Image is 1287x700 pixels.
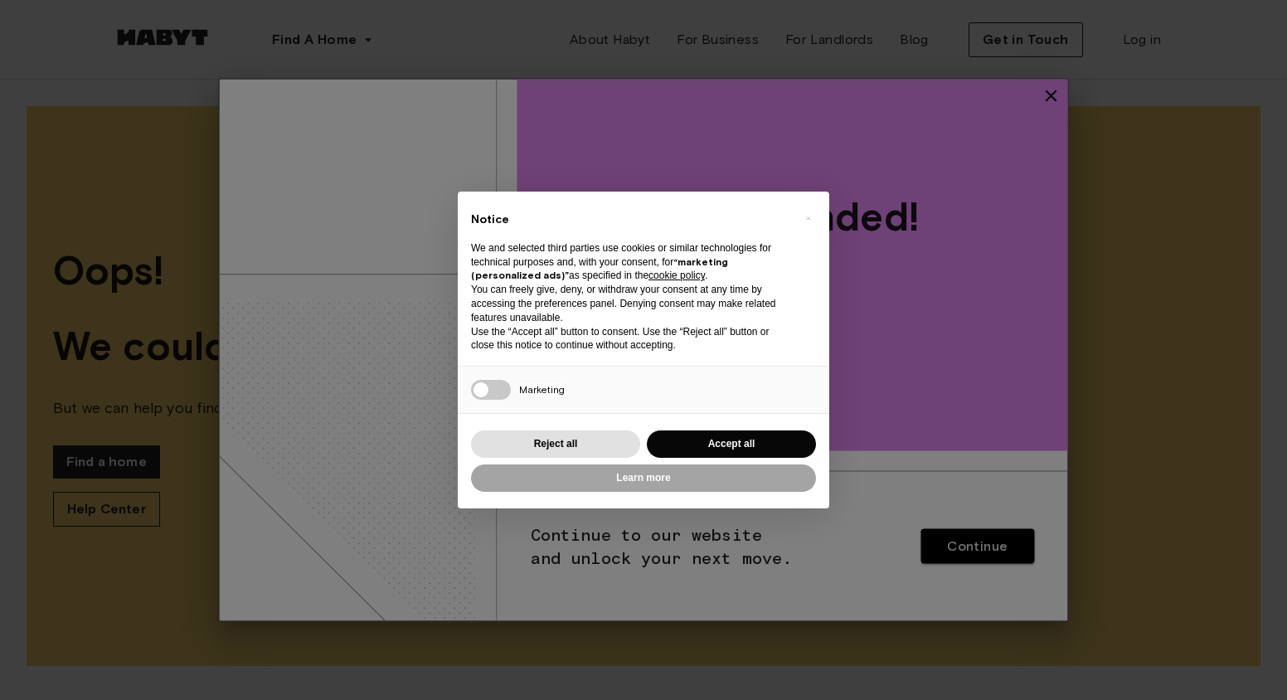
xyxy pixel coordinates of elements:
[471,283,789,324] p: You can freely give, deny, or withdraw your consent at any time by accessing the preferences pane...
[471,430,640,458] button: Reject all
[471,255,728,282] strong: “marketing (personalized ads)”
[471,241,789,283] p: We and selected third parties use cookies or similar technologies for technical purposes and, wit...
[648,270,705,281] a: cookie policy
[471,325,789,353] p: Use the “Accept all” button to consent. Use the “Reject all” button or close this notice to conti...
[471,211,789,228] h2: Notice
[794,205,821,231] button: Close this notice
[471,464,816,492] button: Learn more
[519,383,565,396] span: Marketing
[647,430,816,458] button: Accept all
[805,208,811,228] span: ×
